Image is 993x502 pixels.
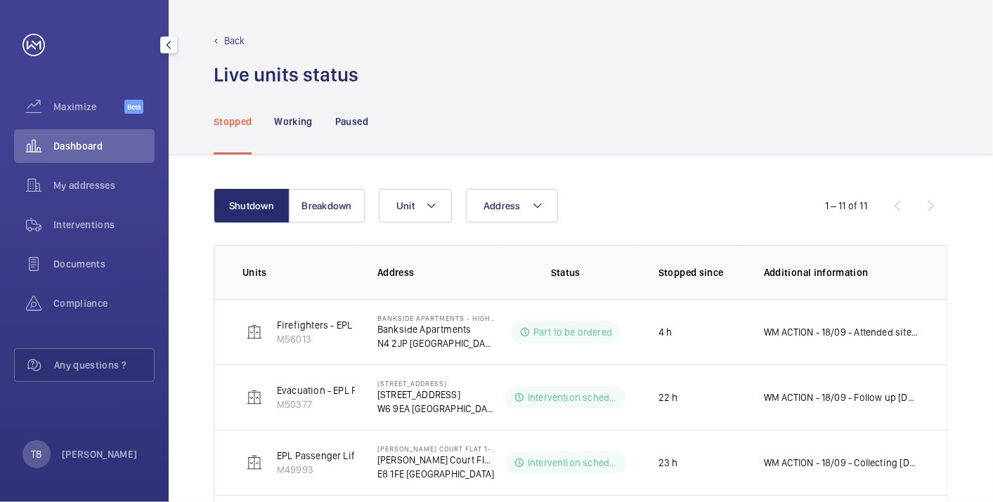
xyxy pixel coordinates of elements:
span: My addresses [53,178,155,192]
span: Dashboard [53,139,155,153]
p: [STREET_ADDRESS] [377,388,495,402]
span: Beta [124,100,143,114]
p: Paused [335,114,368,128]
p: EPL Passenger Lift [277,449,358,463]
p: Evacuation - EPL Passenger Lift No 1 [277,383,435,397]
button: Address [466,189,558,223]
p: 4 h [658,325,673,339]
p: Intervention scheduled [528,390,618,404]
img: elevator.svg [246,389,263,406]
span: Address [483,200,521,211]
p: [PERSON_NAME] Court Flat 1-15 [377,453,495,467]
p: Working [274,114,312,128]
span: Unit [396,200,415,211]
p: Units [242,265,355,279]
span: Interventions [53,218,155,232]
p: Back [224,34,245,48]
p: N4 2JP [GEOGRAPHIC_DATA] [377,336,495,350]
p: W6 9EA [GEOGRAPHIC_DATA] [377,402,495,416]
img: elevator.svg [246,454,263,471]
h1: Live units status [214,62,358,88]
button: Unit [379,189,452,223]
p: Part to be ordered [533,325,612,339]
span: Maximize [53,100,124,114]
p: 22 h [658,390,678,404]
p: Bankside Apartments [377,322,495,336]
span: Any questions ? [54,358,154,372]
p: M49993 [277,463,358,477]
p: WM ACTION - 18/09 - Collecting [DATE] to fit 17/09 - New lock required [764,456,919,470]
p: Address [377,265,495,279]
span: Documents [53,257,155,271]
p: Stopped [214,114,252,128]
div: 1 – 11 of 11 [825,199,867,213]
p: [PERSON_NAME] [62,447,138,461]
span: Compliance [53,296,155,310]
img: elevator.svg [246,324,263,341]
p: [PERSON_NAME] Court Flat 1-15 [377,444,495,453]
p: Bankside Apartments - High Risk Building [377,314,495,322]
p: WM ACTION - 18/09 - Attended site, found new door belt required. Sourcing parts [764,325,919,339]
p: 23 h [658,456,678,470]
p: Firefighters - EPL Passenger Lift [277,318,417,332]
p: Intervention scheduled [528,456,618,470]
button: Breakdown [289,189,365,223]
p: Additional information [764,265,919,279]
p: [STREET_ADDRESS] [377,379,495,388]
p: M50377 [277,397,435,411]
p: Stopped since [658,265,741,279]
p: Status [505,265,626,279]
p: TB [31,447,41,461]
p: WM ACTION - 18/09 - Follow up [DATE] 17/09 - No access [764,390,919,404]
p: M56013 [277,332,417,346]
button: Shutdown [214,189,290,223]
p: E8 1FE [GEOGRAPHIC_DATA] [377,467,495,481]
